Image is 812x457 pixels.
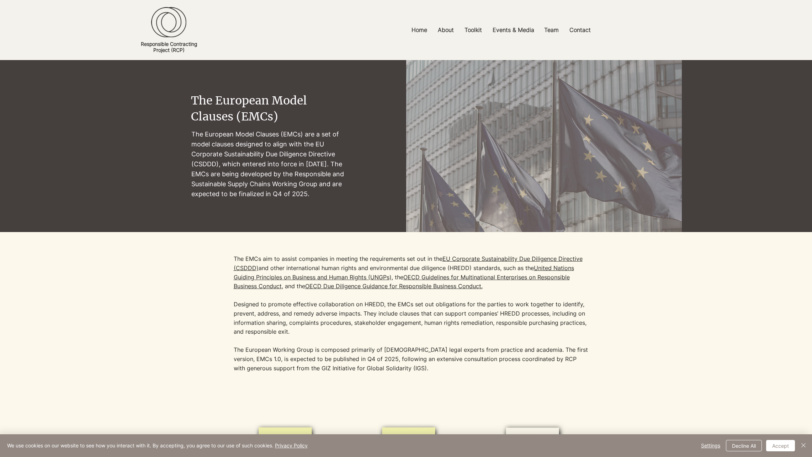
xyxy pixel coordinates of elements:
span: We use cookies on our website to see how you interact with it. By accepting, you agree to our use... [7,442,308,449]
p: Team [541,22,562,38]
span: Settings [701,440,720,451]
a: Home [406,22,432,38]
p: The EMCs aim to assist companies in meeting the requirements set out in the and other internation... [234,254,589,336]
a: Events & Media [487,22,539,38]
p: The European Model Clauses (EMCs) are a set of model clauses designed to align with the EU Corpor... [191,129,346,199]
a: Toolkit [459,22,487,38]
nav: Site [320,22,681,38]
a: Contact [564,22,596,38]
a: United Nations Guiding Principles on Business and Human Rights (UNGPs) [234,264,574,281]
p: About [434,22,457,38]
p: Contact [566,22,594,38]
a: Responsible ContractingProject (RCP) [141,41,197,53]
p: Home [408,22,431,38]
a: Team [539,22,564,38]
button: Decline All [726,440,762,451]
img: pexels-marco-288924445-13153479_edited.jpg [406,60,682,318]
a: About [432,22,459,38]
button: Close [799,440,808,451]
span: The European Model Clauses (EMCs) [191,93,307,124]
a: Privacy Policy [275,442,308,448]
p: The European Working Group is composed primarily of [DEMOGRAPHIC_DATA] legal experts from practic... [234,345,589,373]
a: OECD Due Diligence Guidance for Responsible Business Conduct. [305,283,483,290]
p: Events & Media [489,22,538,38]
img: Close [799,441,808,450]
button: Accept [766,440,795,451]
p: Toolkit [461,22,485,38]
